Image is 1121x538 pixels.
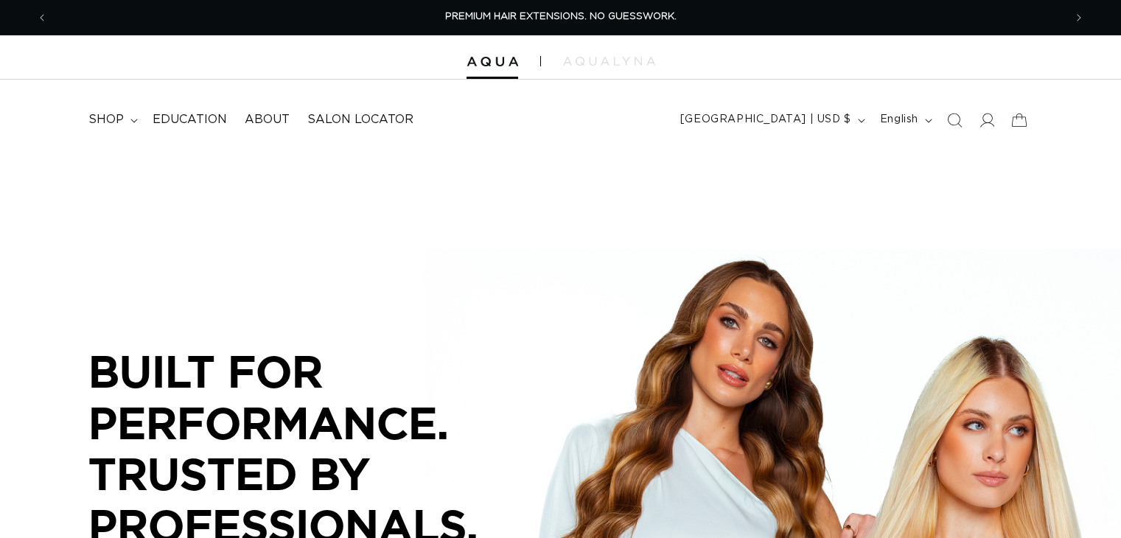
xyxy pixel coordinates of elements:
[467,57,518,67] img: Aqua Hair Extensions
[80,103,144,136] summary: shop
[307,112,413,127] span: Salon Locator
[871,106,938,134] button: English
[88,112,124,127] span: shop
[680,112,851,127] span: [GEOGRAPHIC_DATA] | USD $
[938,104,971,136] summary: Search
[445,12,677,21] span: PREMIUM HAIR EXTENSIONS. NO GUESSWORK.
[144,103,236,136] a: Education
[880,112,918,127] span: English
[563,57,655,66] img: aqualyna.com
[236,103,298,136] a: About
[298,103,422,136] a: Salon Locator
[26,4,58,32] button: Previous announcement
[1063,4,1095,32] button: Next announcement
[245,112,290,127] span: About
[671,106,871,134] button: [GEOGRAPHIC_DATA] | USD $
[153,112,227,127] span: Education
